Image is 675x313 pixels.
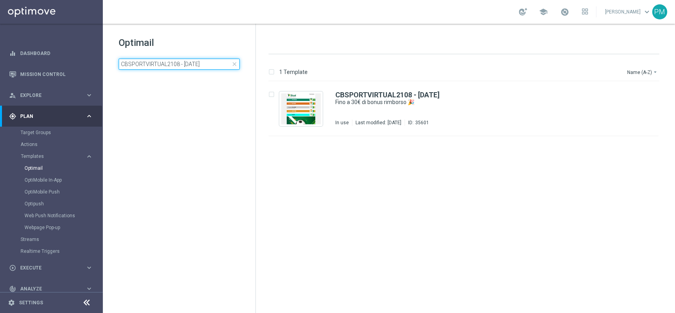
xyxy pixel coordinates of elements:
div: OptiMobile Push [25,186,102,198]
a: Realtime Triggers [21,248,82,254]
div: PM [652,4,667,19]
div: Optipush [25,198,102,210]
div: Actions [21,138,102,150]
h1: Optimail [119,36,240,49]
a: OptiMobile Push [25,189,82,195]
div: Web Push Notifications [25,210,102,222]
a: CBSPORTVIRTUAL2108 - [DATE] [335,91,440,99]
a: Web Push Notifications [25,212,82,219]
div: Target Groups [21,127,102,138]
span: close [231,61,238,67]
div: Templates [21,150,102,233]
button: play_circle_outline Execute keyboard_arrow_right [9,265,93,271]
a: Webpage Pop-up [25,224,82,231]
div: Webpage Pop-up [25,222,102,233]
div: Plan [9,113,85,120]
i: keyboard_arrow_right [85,264,93,271]
b: CBSPORTVIRTUAL2108 - [DATE] [335,91,440,99]
i: arrow_drop_down [652,69,658,75]
a: Settings [19,300,43,305]
i: keyboard_arrow_right [85,285,93,292]
span: Plan [20,114,85,119]
span: school [539,8,548,16]
a: Streams [21,236,82,243]
i: keyboard_arrow_right [85,153,93,160]
div: Streams [21,233,102,245]
i: play_circle_outline [9,264,16,271]
i: settings [8,299,15,306]
button: Name (A-Z)arrow_drop_down [626,67,659,77]
span: Analyze [20,286,85,291]
div: In use [335,120,349,126]
div: 35601 [415,120,429,126]
div: Realtime Triggers [21,245,102,257]
a: Actions [21,141,82,148]
div: Optimail [25,162,102,174]
button: Templates keyboard_arrow_right [21,153,93,159]
div: Mission Control [9,64,93,85]
span: keyboard_arrow_down [643,8,651,16]
div: Dashboard [9,43,93,64]
a: OptiMobile In-App [25,177,82,183]
i: track_changes [9,285,16,292]
div: Templates [21,154,85,159]
div: Analyze [9,285,85,292]
button: equalizer Dashboard [9,50,93,57]
a: Target Groups [21,129,82,136]
i: person_search [9,92,16,99]
div: OptiMobile In-App [25,174,102,186]
div: Fino a 30€ di bonus rimborso 🎉 [335,99,625,106]
button: Mission Control [9,71,93,78]
img: 35601.jpeg [281,93,321,124]
input: Search Template [119,59,240,70]
i: keyboard_arrow_right [85,91,93,99]
a: Fino a 30€ di bonus rimborso 🎉 [335,99,607,106]
div: Press SPACE to select this row. [261,82,673,136]
span: Execute [20,266,85,270]
div: Explore [9,92,85,99]
div: ID: [405,120,429,126]
a: Optipush [25,201,82,207]
i: gps_fixed [9,113,16,120]
button: gps_fixed Plan keyboard_arrow_right [9,113,93,120]
div: Last modified: [DATE] [352,120,405,126]
p: 1 Template [279,68,308,76]
span: Explore [20,93,85,98]
button: person_search Explore keyboard_arrow_right [9,92,93,99]
i: equalizer [9,50,16,57]
span: Templates [21,154,78,159]
div: Execute [9,264,85,271]
a: Mission Control [20,64,93,85]
a: [PERSON_NAME]keyboard_arrow_down [604,6,652,18]
i: keyboard_arrow_right [85,112,93,120]
a: Dashboard [20,43,93,64]
button: track_changes Analyze keyboard_arrow_right [9,286,93,292]
a: Optimail [25,165,82,171]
